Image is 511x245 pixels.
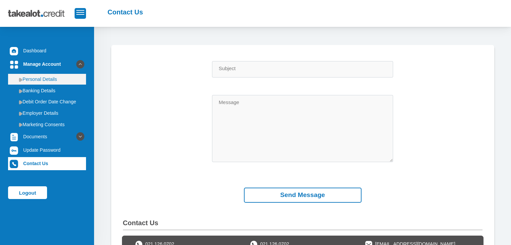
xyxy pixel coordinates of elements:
[19,89,23,93] img: menu arrow
[8,130,86,143] a: Documents
[8,119,86,130] a: Marketing Consents
[108,8,143,16] h2: Contact Us
[8,157,86,170] a: Contact Us
[19,122,23,127] img: menu arrow
[8,58,86,70] a: Manage Account
[8,44,86,57] a: Dashboard
[8,144,86,156] a: Update Password
[8,108,86,118] a: Employer Details
[19,111,23,116] img: menu arrow
[123,219,482,227] h2: Contact Us
[8,96,86,107] a: Debit Order Date Change
[8,85,86,96] a: Banking Details
[19,78,23,82] img: menu arrow
[244,188,361,203] button: Send Message
[8,186,47,199] a: Logout
[8,74,86,85] a: Personal Details
[19,100,23,104] img: menu arrow
[8,5,75,22] img: takealot_credit_logo.svg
